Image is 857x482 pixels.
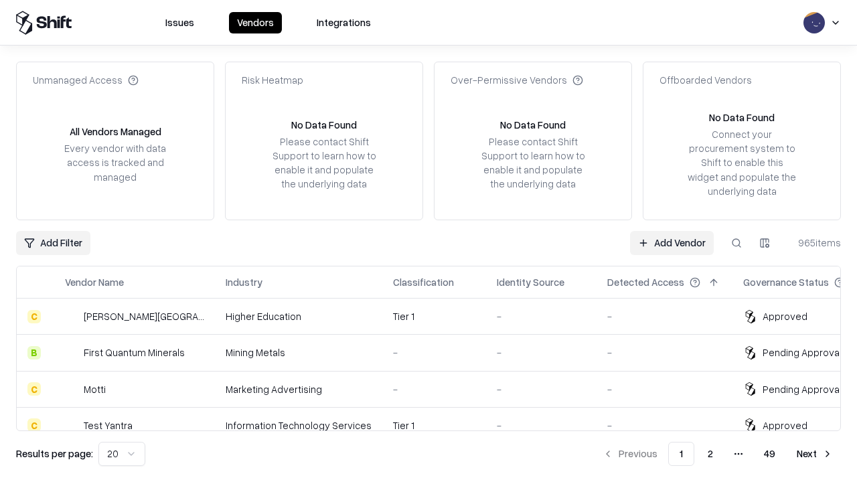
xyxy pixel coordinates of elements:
[763,382,842,396] div: Pending Approval
[763,418,807,432] div: Approved
[309,12,379,33] button: Integrations
[27,418,41,432] div: C
[497,382,586,396] div: -
[607,275,684,289] div: Detected Access
[27,310,41,323] div: C
[787,236,841,250] div: 965 items
[630,231,714,255] a: Add Vendor
[84,418,133,432] div: Test Yantra
[84,309,204,323] div: [PERSON_NAME][GEOGRAPHIC_DATA]
[84,382,106,396] div: Motti
[451,73,583,87] div: Over-Permissive Vendors
[65,346,78,359] img: First Quantum Minerals
[65,275,124,289] div: Vendor Name
[242,73,303,87] div: Risk Heatmap
[226,418,372,432] div: Information Technology Services
[500,118,566,132] div: No Data Found
[497,418,586,432] div: -
[393,345,475,359] div: -
[607,418,722,432] div: -
[743,275,829,289] div: Governance Status
[595,442,841,466] nav: pagination
[60,141,171,183] div: Every vendor with data access is tracked and managed
[226,345,372,359] div: Mining Metals
[33,73,139,87] div: Unmanaged Access
[497,309,586,323] div: -
[393,418,475,432] div: Tier 1
[763,345,842,359] div: Pending Approval
[268,135,380,191] div: Please contact Shift Support to learn how to enable it and populate the underlying data
[659,73,752,87] div: Offboarded Vendors
[226,382,372,396] div: Marketing Advertising
[226,275,262,289] div: Industry
[393,382,475,396] div: -
[229,12,282,33] button: Vendors
[497,345,586,359] div: -
[753,442,786,466] button: 49
[607,382,722,396] div: -
[16,231,90,255] button: Add Filter
[65,418,78,432] img: Test Yantra
[393,309,475,323] div: Tier 1
[789,442,841,466] button: Next
[697,442,724,466] button: 2
[393,275,454,289] div: Classification
[65,382,78,396] img: Motti
[291,118,357,132] div: No Data Found
[709,110,775,125] div: No Data Found
[686,127,797,198] div: Connect your procurement system to Shift to enable this widget and populate the underlying data
[668,442,694,466] button: 1
[27,382,41,396] div: C
[607,309,722,323] div: -
[70,125,161,139] div: All Vendors Managed
[763,309,807,323] div: Approved
[16,447,93,461] p: Results per page:
[157,12,202,33] button: Issues
[27,346,41,359] div: B
[65,310,78,323] img: Reichman University
[226,309,372,323] div: Higher Education
[84,345,185,359] div: First Quantum Minerals
[477,135,589,191] div: Please contact Shift Support to learn how to enable it and populate the underlying data
[497,275,564,289] div: Identity Source
[607,345,722,359] div: -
